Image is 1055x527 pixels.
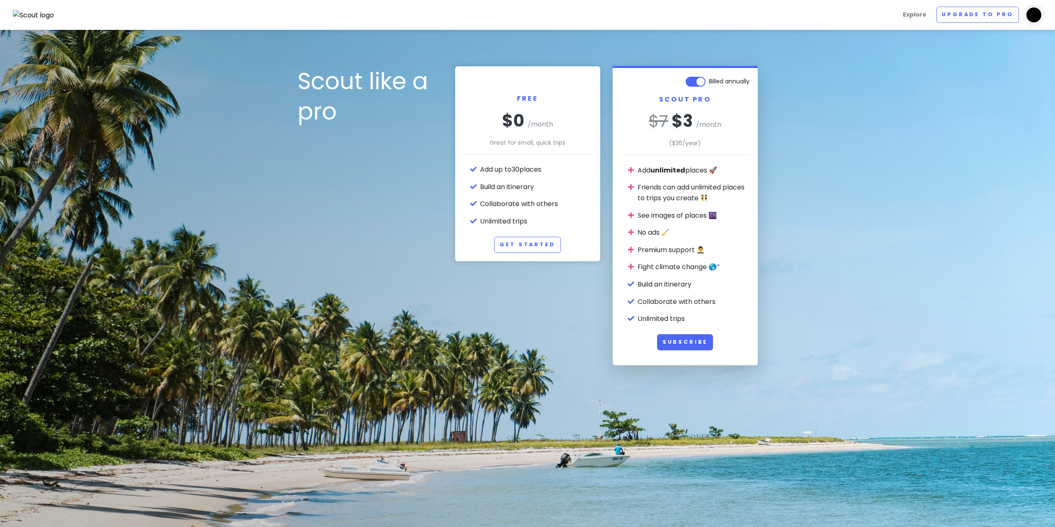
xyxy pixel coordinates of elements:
[672,109,693,133] span: $ 3
[1026,7,1042,23] img: User profile
[638,262,749,272] li: Fight climate change
[638,279,749,290] li: Build an itinerary
[638,227,749,238] li: No ads 🧹
[657,334,713,350] button: Subscribe
[621,95,749,111] h2: Scout Pro
[463,75,592,110] h2: Free
[638,182,749,203] li: Friends can add unlimited places to trips you create 👯
[900,7,930,23] a: Explore
[638,313,749,324] li: Unlimited trips
[638,296,749,307] li: Collaborate with others
[649,109,668,133] del: $ 7
[638,210,749,221] li: See images of places 🌆
[480,216,592,227] li: Unlimited trips
[13,10,54,21] img: Scout logo
[696,120,721,129] span: /month
[936,7,1019,23] a: Upgrade to Pro
[528,119,553,129] span: /month
[480,164,592,175] li: Add up to 30 places
[463,138,592,147] p: Great for small, quick trips
[638,245,749,255] li: Premium support 🤵‍♂️
[709,77,749,86] span: Billed annually
[621,138,749,148] p: ($ 36 /year)
[480,199,592,209] li: Collaborate with others
[650,165,685,175] strong: unlimited
[638,165,749,176] li: Add places 🚀
[298,66,443,127] h1: Scout like a pro
[502,109,524,132] span: $0
[494,237,560,253] a: Get Started
[480,182,592,192] li: Build an itinerary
